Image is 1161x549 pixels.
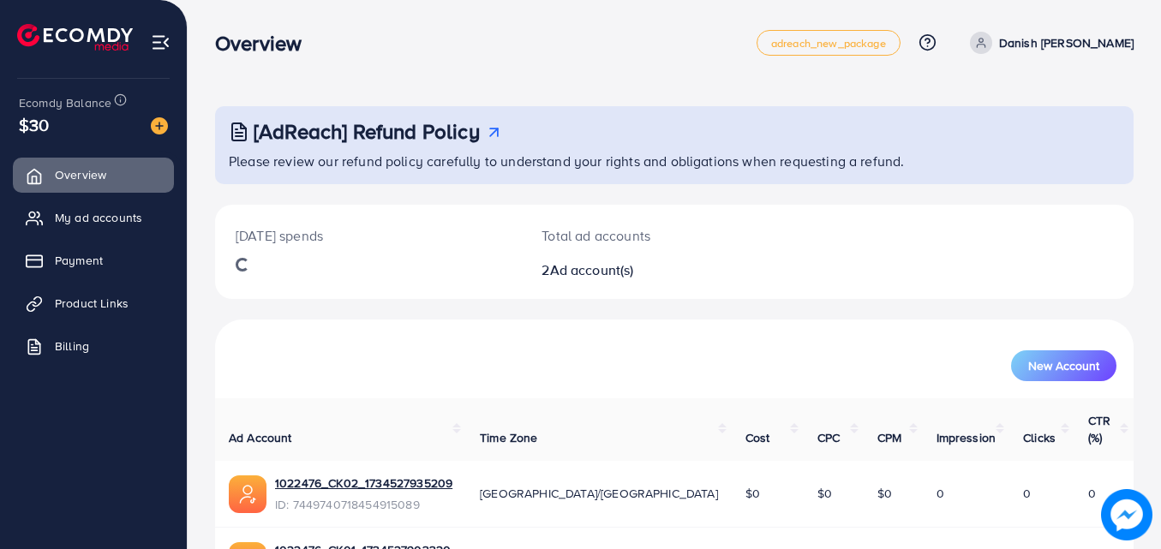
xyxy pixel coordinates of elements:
span: 0 [937,485,944,502]
span: New Account [1028,360,1099,372]
img: ic-ads-acc.e4c84228.svg [229,475,266,513]
p: Total ad accounts [542,225,730,246]
span: Ad account(s) [550,260,634,279]
img: menu [151,33,171,52]
a: Payment [13,243,174,277]
span: Ad Account [229,429,292,446]
span: Clicks [1023,429,1056,446]
span: 0 [1023,485,1031,502]
h2: 2 [542,262,730,278]
h3: [AdReach] Refund Policy [254,119,480,144]
img: image [151,117,168,134]
a: Billing [13,329,174,363]
span: My ad accounts [55,209,142,226]
a: My ad accounts [13,200,174,235]
span: Time Zone [480,429,537,446]
span: 0 [1088,485,1096,502]
p: [DATE] spends [236,225,500,246]
span: adreach_new_package [771,38,886,49]
span: Impression [937,429,996,446]
span: $0 [745,485,760,502]
p: Please review our refund policy carefully to understand your rights and obligations when requesti... [229,151,1123,171]
span: CPC [817,429,840,446]
span: CPM [877,429,901,446]
span: Billing [55,337,89,355]
span: Product Links [55,295,129,312]
a: Overview [13,158,174,192]
span: Ecomdy Balance [19,94,111,111]
span: [GEOGRAPHIC_DATA]/[GEOGRAPHIC_DATA] [480,485,718,502]
span: CTR (%) [1088,412,1110,446]
span: $0 [877,485,892,502]
img: image [1101,489,1152,540]
p: Danish [PERSON_NAME] [999,33,1134,53]
h3: Overview [215,31,315,56]
span: $30 [19,112,49,137]
a: 1022476_CK02_1734527935209 [275,474,452,492]
img: logo [17,24,133,51]
span: Overview [55,166,106,183]
span: Payment [55,252,103,269]
span: $0 [817,485,832,502]
a: adreach_new_package [757,30,901,56]
span: ID: 7449740718454915089 [275,496,452,513]
a: Product Links [13,286,174,320]
button: New Account [1011,350,1116,381]
a: Danish [PERSON_NAME] [963,32,1134,54]
span: Cost [745,429,770,446]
